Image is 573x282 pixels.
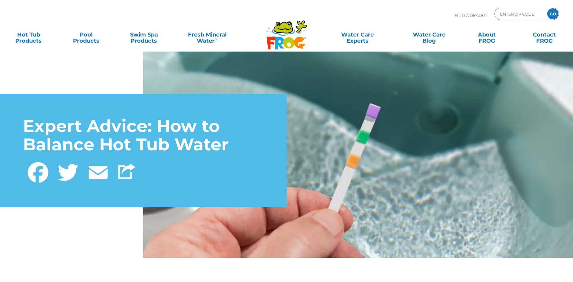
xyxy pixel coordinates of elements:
img: Frog Products Logo [263,12,310,50]
a: Water CareBlog [407,29,451,41]
a: Facebook [23,159,53,184]
a: Email [83,159,113,184]
input: Zip Code Form [499,10,541,18]
a: ContactFROG [522,29,567,41]
a: Swim SpaProducts [121,29,166,41]
a: Hot TubProducts [6,29,51,41]
a: PoolProducts [64,29,109,41]
a: Water CareExperts [321,29,394,41]
sup: ∞ [215,37,218,41]
a: Twitter [53,159,83,184]
p: Find A Dealer [455,8,487,23]
a: Fresh MineralWater∞ [179,29,235,41]
img: Share [118,164,135,179]
a: AboutFROG [464,29,509,41]
input: GO [547,8,558,19]
h1: Expert Advice: How to Balance Hot Tub Water [23,117,264,154]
